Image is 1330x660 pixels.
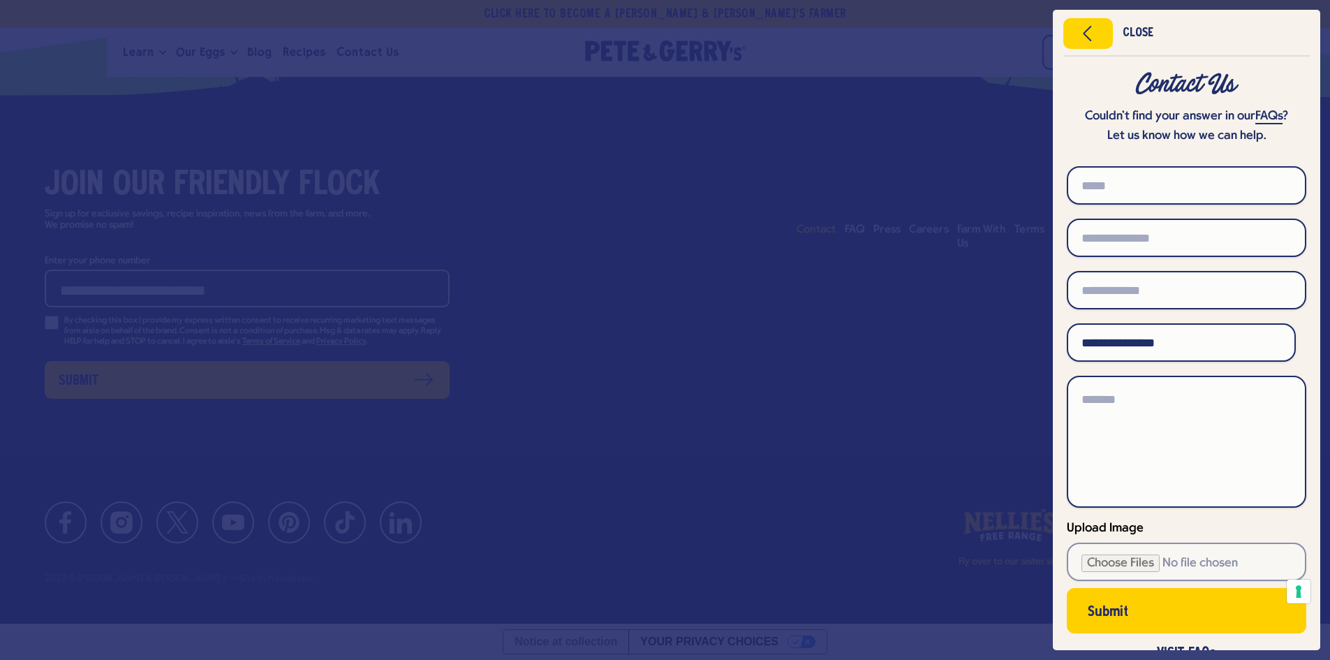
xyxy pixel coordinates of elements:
button: Close menu [1063,18,1113,49]
div: Close [1123,29,1153,38]
span: Upload Image [1067,522,1144,535]
a: FAQs [1255,110,1283,124]
p: Couldn’t find your answer in our ? [1067,107,1306,126]
p: Let us know how we can help. [1067,126,1306,146]
button: Submit [1067,588,1306,633]
span: Submit [1088,608,1128,617]
div: Contact Us [1067,72,1306,97]
button: Your consent preferences for tracking technologies [1287,580,1310,603]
